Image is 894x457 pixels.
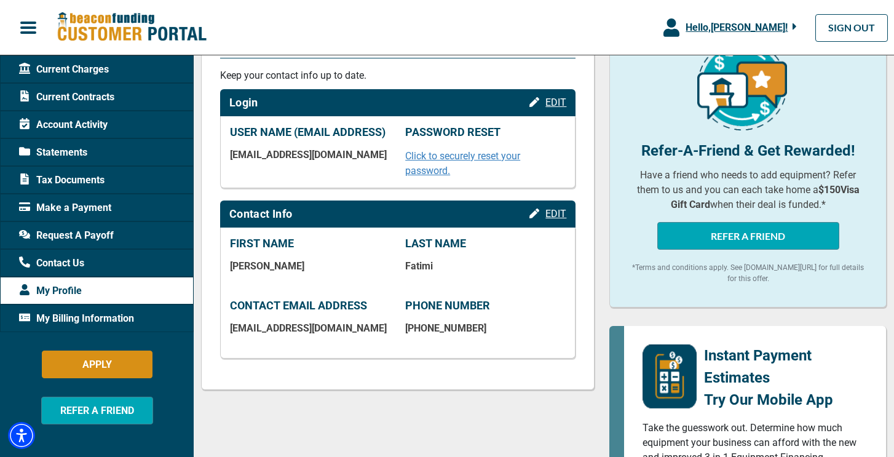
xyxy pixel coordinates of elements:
p: [EMAIL_ADDRESS][DOMAIN_NAME] [230,149,390,161]
p: LAST NAME [405,237,566,250]
p: *Terms and conditions apply. See [DOMAIN_NAME][URL] for full details for this offer. [628,262,868,284]
span: Request A Payoff [19,228,114,243]
p: Fatimi [405,260,566,272]
div: Accessibility Menu [8,422,35,449]
span: My Profile [19,284,82,298]
p: FIRST NAME [230,237,390,250]
span: My Billing Information [19,311,134,326]
span: EDIT [545,208,566,220]
button: REFER A FRIEND [657,222,839,250]
span: Statements [19,145,87,160]
img: refer-a-friend-icon.png [697,41,787,130]
p: Keep your contact info up to date. [220,68,576,83]
p: [EMAIL_ADDRESS][DOMAIN_NAME] [230,322,390,334]
p: CONTACT EMAIL ADDRESS [230,299,390,312]
img: Beacon Funding Customer Portal Logo [57,12,207,43]
button: REFER A FRIEND [41,397,153,424]
h2: Contact Info [229,207,292,221]
button: APPLY [42,351,152,378]
p: USER NAME (EMAIL ADDRESS) [230,125,390,139]
p: [PHONE_NUMBER] [405,322,566,334]
a: SIGN OUT [815,14,888,42]
span: Make a Payment [19,201,111,215]
span: Hello, [PERSON_NAME] ! [686,22,788,33]
span: Current Contracts [19,90,114,105]
span: Account Activity [19,117,108,132]
span: Current Charges [19,62,109,77]
a: Click to securely reset your password. [405,150,520,177]
p: [PERSON_NAME] [230,260,390,272]
p: Try Our Mobile App [704,389,868,411]
p: Instant Payment Estimates [704,344,868,389]
span: EDIT [545,97,566,108]
p: PHONE NUMBER [405,299,566,312]
img: mobile-app-logo.png [643,344,697,408]
p: Have a friend who needs to add equipment? Refer them to us and you can each take home a when thei... [628,168,868,212]
p: PASSWORD RESET [405,125,566,139]
p: Refer-A-Friend & Get Rewarded! [628,140,868,162]
h2: Login [229,96,258,109]
span: Contact Us [19,256,84,271]
span: Tax Documents [19,173,105,188]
